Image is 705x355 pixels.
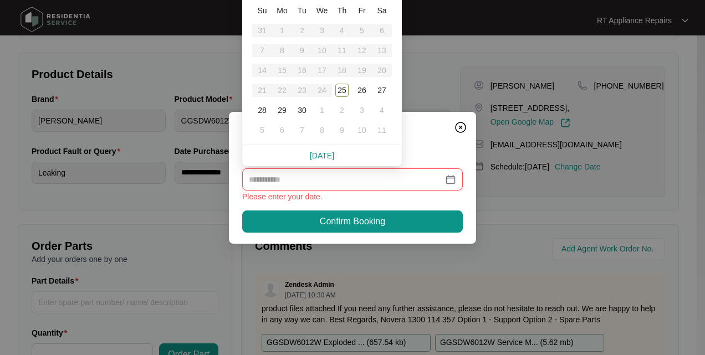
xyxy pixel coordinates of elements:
[332,100,352,120] td: 2025-10-02
[252,100,272,120] td: 2025-09-28
[256,124,269,137] div: 5
[352,1,372,20] th: Fr
[335,104,349,117] div: 2
[454,121,467,134] img: closeCircle
[332,120,352,140] td: 2025-10-09
[292,100,312,120] td: 2025-09-30
[355,84,369,97] div: 26
[256,104,269,117] div: 28
[275,124,289,137] div: 6
[312,120,332,140] td: 2025-10-08
[312,100,332,120] td: 2025-10-01
[249,173,443,186] input: Date
[315,104,329,117] div: 1
[332,1,352,20] th: Th
[242,210,463,233] button: Confirm Booking
[272,100,292,120] td: 2025-09-29
[252,120,272,140] td: 2025-10-05
[242,191,463,203] div: Please enter your date.
[372,100,392,120] td: 2025-10-04
[352,100,372,120] td: 2025-10-03
[272,1,292,20] th: Mo
[355,124,369,137] div: 10
[372,1,392,20] th: Sa
[320,215,385,228] span: Confirm Booking
[275,104,289,117] div: 29
[355,104,369,117] div: 3
[295,124,309,137] div: 7
[332,80,352,100] td: 2025-09-25
[295,104,309,117] div: 30
[272,120,292,140] td: 2025-10-06
[252,1,272,20] th: Su
[352,80,372,100] td: 2025-09-26
[315,124,329,137] div: 8
[335,84,349,97] div: 25
[335,124,349,137] div: 9
[310,151,334,160] a: [DATE]
[292,1,312,20] th: Tu
[352,120,372,140] td: 2025-10-10
[292,120,312,140] td: 2025-10-07
[375,124,389,137] div: 11
[375,104,389,117] div: 4
[372,80,392,100] td: 2025-09-27
[375,84,389,97] div: 27
[312,1,332,20] th: We
[452,119,469,136] button: Close
[372,120,392,140] td: 2025-10-11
